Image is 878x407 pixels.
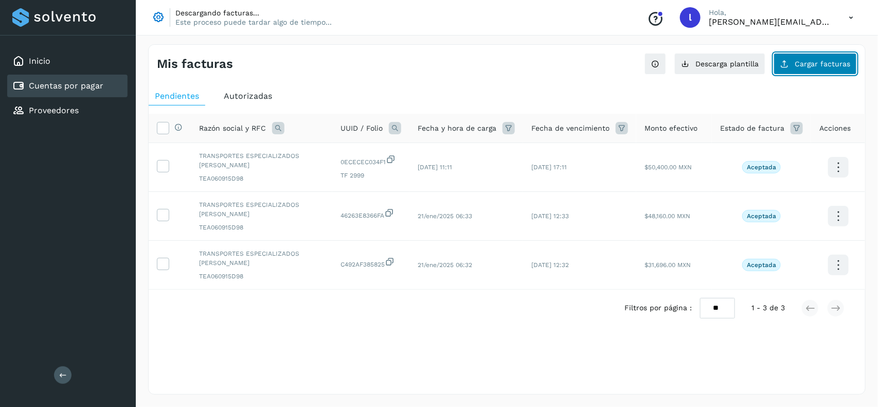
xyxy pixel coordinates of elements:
[199,272,324,281] span: TEA060915D98
[175,8,332,17] p: Descargando facturas...
[341,154,401,167] span: 0ECECEC034F1
[747,213,776,220] p: Aceptada
[199,123,266,134] span: Razón social y RFC
[341,171,401,180] span: TF 2999
[819,123,851,134] span: Acciones
[224,91,272,101] span: Autorizadas
[644,261,691,269] span: $31,696.00 MXN
[7,50,128,73] div: Inicio
[199,151,324,170] span: TRANSPORTES ESPECIALIZADOS [PERSON_NAME]
[155,91,199,101] span: Pendientes
[418,164,452,171] span: [DATE] 11:11
[7,75,128,97] div: Cuentas por pagar
[531,261,569,269] span: [DATE] 12:32
[175,17,332,27] p: Este proceso puede tardar algo de tiempo...
[418,123,496,134] span: Fecha y hora de carga
[709,8,832,17] p: Hola,
[774,53,857,75] button: Cargar facturas
[674,53,765,75] button: Descarga plantilla
[341,123,383,134] span: UUID / Folio
[751,303,785,313] span: 1 - 3 de 3
[157,57,233,72] h4: Mis facturas
[341,208,401,220] span: 46263E8366FA
[7,99,128,122] div: Proveedores
[199,223,324,232] span: TEA060915D98
[29,56,50,66] a: Inicio
[199,249,324,268] span: TRANSPORTES ESPECIALIZADOS [PERSON_NAME]
[29,105,79,115] a: Proveedores
[418,213,472,220] span: 21/ene/2025 06:33
[531,164,567,171] span: [DATE] 17:11
[531,123,610,134] span: Fecha de vencimiento
[747,164,776,171] p: Aceptada
[199,200,324,219] span: TRANSPORTES ESPECIALIZADOS [PERSON_NAME]
[747,261,776,269] p: Aceptada
[644,213,690,220] span: $48,160.00 MXN
[695,60,759,67] span: Descarga plantilla
[795,60,850,67] span: Cargar facturas
[720,123,784,134] span: Estado de factura
[709,17,832,27] p: laura.cabrera@seacargo.com
[29,81,103,91] a: Cuentas por pagar
[624,303,692,313] span: Filtros por página :
[531,213,569,220] span: [DATE] 12:33
[644,123,697,134] span: Monto efectivo
[341,257,401,269] span: C492AF385825
[418,261,472,269] span: 21/ene/2025 06:32
[199,174,324,183] span: TEA060915D98
[644,164,692,171] span: $50,400.00 MXN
